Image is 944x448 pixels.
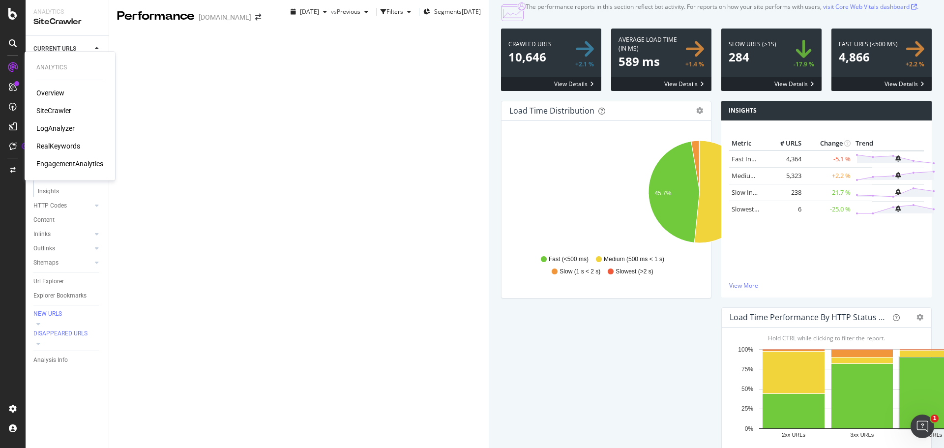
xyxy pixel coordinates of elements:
div: bell-plus [895,206,901,212]
span: Slowest (>2 s) [616,268,653,276]
a: Outlinks [33,243,92,254]
td: 4,364 [765,150,804,168]
svg: A chart. [509,137,890,251]
iframe: Intercom live chat [911,415,934,438]
div: Insights [38,186,59,197]
div: [DATE] [462,7,481,16]
button: Segments[DATE] [423,4,481,20]
a: SiteCrawler [36,106,71,116]
div: The performance reports in this section reflect bot activity. For reports on how your site perfor... [526,2,918,11]
td: 5,323 [765,168,804,184]
div: bell-plus [895,172,901,179]
div: Analytics [33,8,101,16]
div: DISAPPEARED URLS [33,329,88,338]
text: 2xx URLs [782,432,805,438]
div: Performance [117,8,195,25]
a: Explorer Bookmarks [33,291,102,301]
a: visit Core Web Vitals dashboard . [823,2,918,11]
a: Inlinks [33,229,92,239]
h4: Insights [729,106,757,116]
a: View More [729,281,924,290]
a: Insights [38,186,102,197]
span: Slow (1 s < 2 s) [560,268,600,276]
div: CURRENT URLS [33,44,76,54]
div: gear [916,314,923,321]
text: 50% [741,386,753,392]
button: Previous [337,4,372,20]
div: Load Time Performance by HTTP Status Code [730,312,889,322]
div: Filters [386,7,403,16]
a: Fast Indexable URLs (<500 ms) [732,154,820,163]
div: [DOMAIN_NAME] [199,12,251,22]
div: Analytics [36,63,103,72]
text: 3xx URLs [850,432,874,438]
a: Analysis Info [33,355,102,365]
a: Url Explorer [33,276,102,287]
a: Medium Indexable URLs (500 ms < 1 s) [732,171,843,180]
text: 45.7% [654,189,671,196]
span: 1 [931,415,939,422]
div: HTTP Codes [33,201,67,211]
a: Content [33,215,102,225]
div: Url Explorer [33,276,64,287]
text: 0% [745,425,754,432]
text: 100% [738,346,753,353]
a: LogAnalyzer [36,123,75,133]
a: HTTP Codes [33,201,92,211]
div: Sitemaps [33,258,59,268]
div: Content [33,215,55,225]
a: DISAPPEARED URLS [33,329,102,339]
td: -25.0 % [804,201,853,218]
td: -5.1 % [804,150,853,168]
text: 25% [741,405,753,412]
div: NEW URLS [33,310,62,318]
div: Inlinks [33,229,51,239]
div: SiteCrawler [33,16,101,28]
span: Medium (500 ms < 1 s) [604,255,664,264]
a: NEW URLS [33,309,102,319]
span: Previous [337,7,360,16]
th: Change [804,136,853,151]
img: CjTTJyXI.png [501,2,526,21]
div: bell-plus [895,189,901,195]
div: Load Time Distribution [509,106,594,116]
th: Trend [853,136,872,151]
div: Explorer Bookmarks [33,291,87,301]
th: Metric [729,136,765,151]
span: vs [331,7,337,16]
button: Filters [381,4,415,20]
div: Tooltip anchor [21,142,29,150]
a: Slow Indexable URLs (1 s < 2 s) [732,188,820,197]
a: RealKeywords [36,141,80,151]
button: [DATE] [287,4,331,20]
span: Segments [434,7,462,16]
span: 2025 Sep. 14th [300,7,319,16]
a: EngagementAnalytics [36,159,103,169]
div: gear [696,107,703,114]
td: 238 [765,184,804,201]
a: Overview [36,88,64,98]
div: bell-plus [895,155,901,162]
div: Outlinks [33,243,55,254]
a: CURRENT URLS [33,44,92,54]
a: Slowest Indexable URLs (>2 s) [732,205,818,213]
span: Fast (<500 ms) [549,255,589,264]
a: Sitemaps [33,258,92,268]
div: Analysis Info [33,355,68,365]
div: arrow-right-arrow-left [255,14,261,21]
td: 6 [765,201,804,218]
td: -21.7 % [804,184,853,201]
td: +2.2 % [804,168,853,184]
text: 75% [741,366,753,373]
th: # URLS [765,136,804,151]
